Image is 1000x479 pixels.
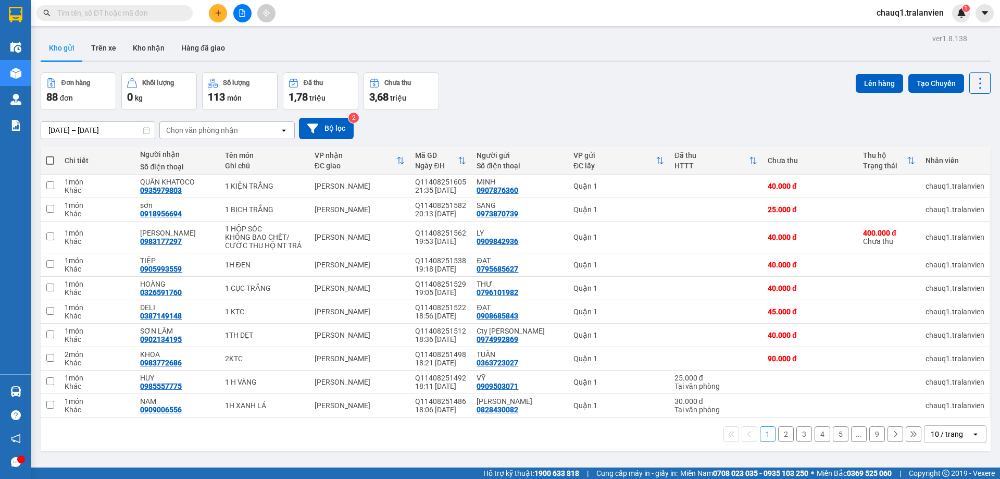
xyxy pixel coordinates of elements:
[415,397,466,406] div: Q11408251486
[899,468,901,479] span: |
[415,280,466,288] div: Q11408251529
[369,91,389,103] span: 3,68
[10,42,21,53] img: warehouse-icon
[971,430,980,438] svg: open
[140,312,182,320] div: 0387149148
[926,308,984,316] div: chauq1.tralanvien
[315,308,405,316] div: [PERSON_NAME]
[225,182,304,190] div: 1 KIỆN TRẮNG
[140,201,214,210] div: sơn
[415,359,466,367] div: 18:21 [DATE]
[534,469,579,477] strong: 1900 633 818
[674,406,757,414] div: Tại văn phòng
[10,386,21,397] img: warehouse-icon
[142,79,174,87] div: Khối lượng
[10,68,21,79] img: warehouse-icon
[43,9,51,17] span: search
[140,229,214,237] div: HOÀNG ANH
[239,9,246,17] span: file-add
[225,205,304,214] div: 1 BỊCH TRẮNG
[477,312,518,320] div: 0908685843
[477,359,518,367] div: 0363723027
[65,280,130,288] div: 1 món
[926,182,984,190] div: chauq1.tralanvien
[140,237,182,245] div: 0983177297
[315,401,405,410] div: [PERSON_NAME]
[477,229,562,237] div: LY
[811,471,814,475] span: ⚪️
[926,261,984,269] div: chauq1.tralanvien
[957,8,966,18] img: icon-new-feature
[289,91,308,103] span: 1,78
[573,284,664,292] div: Quận 1
[863,229,915,237] div: 400.000 đ
[415,382,466,390] div: 18:11 [DATE]
[225,308,304,316] div: 1 KTC
[83,35,124,60] button: Trên xe
[573,401,664,410] div: Quận 1
[415,256,466,265] div: Q11408251538
[315,151,397,159] div: VP nhận
[299,118,354,139] button: Bộ lọc
[65,327,130,335] div: 1 món
[415,201,466,210] div: Q11408251582
[587,468,589,479] span: |
[65,210,130,218] div: Khác
[713,469,808,477] strong: 0708 023 035 - 0935 103 250
[65,312,130,320] div: Khác
[140,265,182,273] div: 0905993559
[869,426,885,442] button: 9
[61,79,90,87] div: Đơn hàng
[65,359,130,367] div: Khác
[140,397,214,406] div: NAM
[315,378,405,386] div: [PERSON_NAME]
[225,225,304,233] div: 1 HỘP SÓC
[768,156,853,165] div: Chưa thu
[65,186,130,194] div: Khác
[674,382,757,390] div: Tại văn phòng
[477,303,562,312] div: ĐẠT
[942,470,949,477] span: copyright
[10,94,21,105] img: warehouse-icon
[65,229,130,237] div: 1 món
[573,233,664,241] div: Quận 1
[415,288,466,297] div: 19:05 [DATE]
[215,9,222,17] span: plus
[46,91,58,103] span: 88
[817,468,892,479] span: Miền Bắc
[926,156,984,165] div: Nhân viên
[140,406,182,414] div: 0909006556
[65,374,130,382] div: 1 món
[11,410,21,420] span: question-circle
[309,94,326,102] span: triệu
[768,308,853,316] div: 45.000 đ
[390,94,406,102] span: triệu
[315,331,405,339] div: [PERSON_NAME]
[674,397,757,406] div: 30.000 đ
[680,468,808,479] span: Miền Nam
[225,378,304,386] div: 1 H VÀNG
[863,162,907,170] div: Trạng thái
[415,265,466,273] div: 19:18 [DATE]
[227,94,242,102] span: món
[415,237,466,245] div: 19:53 [DATE]
[477,288,518,297] div: 0796101982
[410,147,471,175] th: Toggle SortBy
[863,229,915,245] div: Chưa thu
[65,265,130,273] div: Khác
[477,237,518,245] div: 0909842936
[65,382,130,390] div: Khác
[415,186,466,194] div: 21:35 [DATE]
[931,429,963,439] div: 10 / trang
[932,33,967,44] div: ver 1.8.138
[315,233,405,241] div: [PERSON_NAME]
[41,122,155,139] input: Select a date range.
[760,426,776,442] button: 1
[65,303,130,312] div: 1 món
[926,331,984,339] div: chauq1.tralanvien
[976,4,994,22] button: caret-down
[121,72,197,110] button: Khối lượng0kg
[65,335,130,343] div: Khác
[225,261,304,269] div: 1H ĐEN
[202,72,278,110] button: Số lượng113món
